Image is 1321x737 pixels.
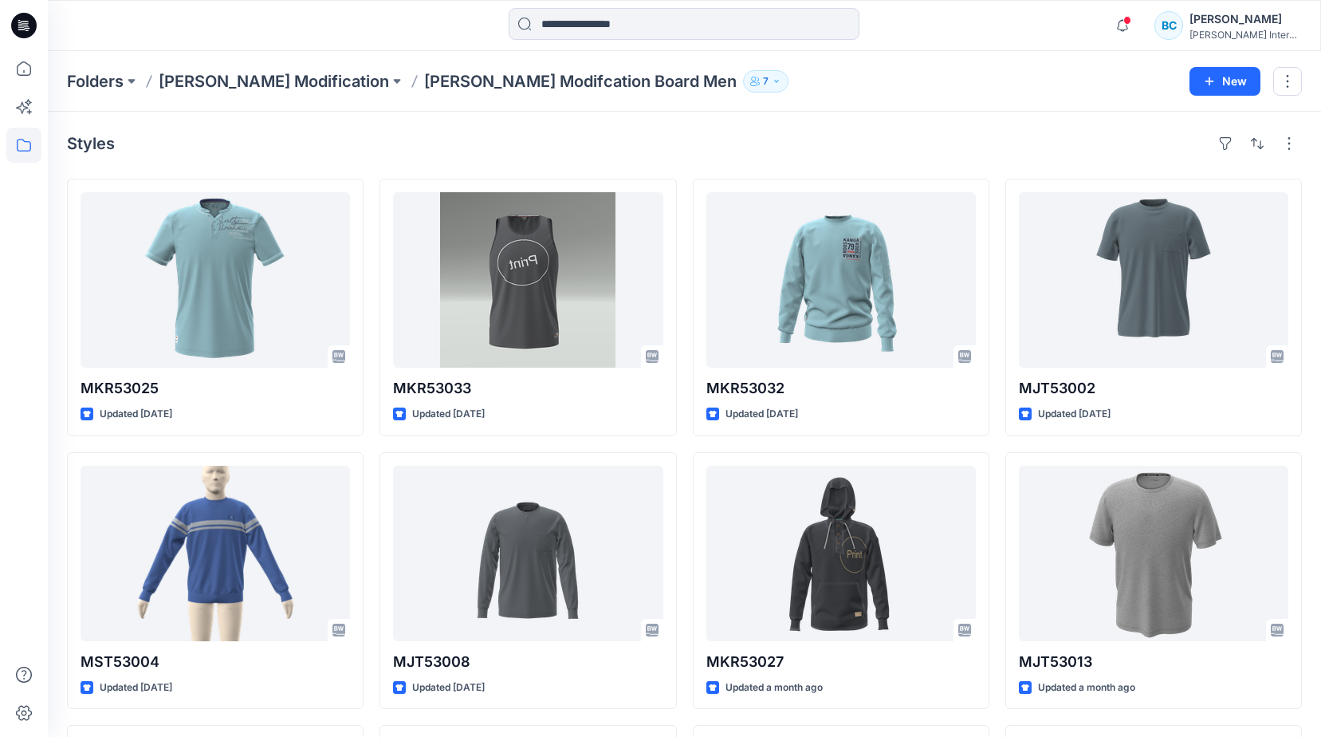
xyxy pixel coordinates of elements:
p: Updated [DATE] [412,680,485,696]
p: MKR53032 [706,377,976,400]
p: MJT53013 [1019,651,1288,673]
p: 7 [763,73,769,90]
p: MKR53025 [81,377,350,400]
a: MKR53025 [81,192,350,368]
a: Folders [67,70,124,93]
p: Updated a month ago [1038,680,1135,696]
p: Updated [DATE] [100,680,172,696]
p: MKR53027 [706,651,976,673]
button: 7 [743,70,788,93]
p: Updated [DATE] [1038,406,1111,423]
div: [PERSON_NAME] [1189,10,1301,29]
p: MJT53002 [1019,377,1288,400]
h4: Styles [67,134,115,153]
p: Updated [DATE] [100,406,172,423]
a: MKR53033 [393,192,662,368]
p: Updated [DATE] [725,406,798,423]
a: [PERSON_NAME] Modification [159,70,389,93]
a: MKR53027 [706,466,976,641]
a: MKR53032 [706,192,976,368]
a: MJT53013 [1019,466,1288,641]
p: Updated [DATE] [412,406,485,423]
a: MJT53002 [1019,192,1288,368]
button: New [1189,67,1260,96]
p: MJT53008 [393,651,662,673]
p: Updated a month ago [725,680,823,696]
p: MST53004 [81,651,350,673]
a: MJT53008 [393,466,662,641]
div: BC [1154,11,1183,40]
p: MKR53033 [393,377,662,400]
a: MST53004 [81,466,350,641]
p: [PERSON_NAME] Modifcation Board Men [424,70,737,93]
div: [PERSON_NAME] International [1189,29,1301,41]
